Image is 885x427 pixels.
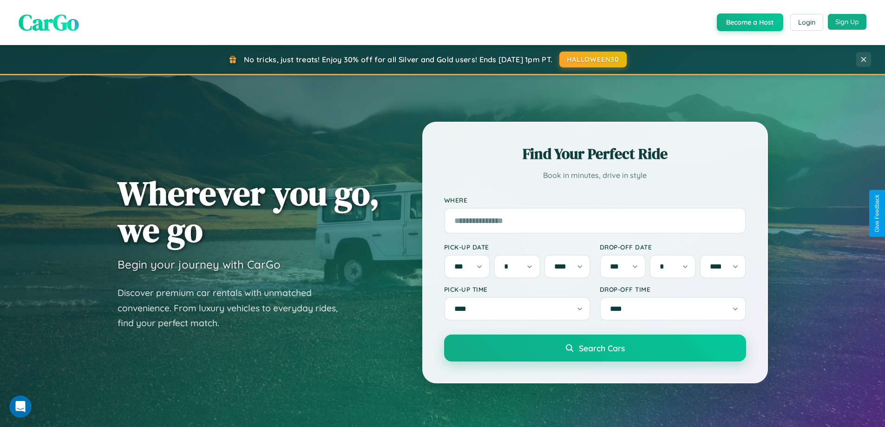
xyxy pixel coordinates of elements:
label: Drop-off Time [600,285,746,293]
span: No tricks, just treats! Enjoy 30% off for all Silver and Gold users! Ends [DATE] 1pm PT. [244,55,552,64]
h2: Find Your Perfect Ride [444,144,746,164]
label: Where [444,196,746,204]
p: Book in minutes, drive in style [444,169,746,182]
button: Login [790,14,823,31]
button: Become a Host [717,13,783,31]
div: Give Feedback [874,195,880,232]
span: CarGo [19,7,79,38]
label: Pick-up Time [444,285,590,293]
button: Search Cars [444,335,746,361]
button: Sign Up [828,14,866,30]
label: Drop-off Date [600,243,746,251]
h3: Begin your journey with CarGo [118,257,281,271]
label: Pick-up Date [444,243,590,251]
iframe: Intercom live chat [9,395,32,418]
span: Search Cars [579,343,625,353]
h1: Wherever you go, we go [118,175,380,248]
button: HALLOWEEN30 [559,52,627,67]
p: Discover premium car rentals with unmatched convenience. From luxury vehicles to everyday rides, ... [118,285,350,331]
